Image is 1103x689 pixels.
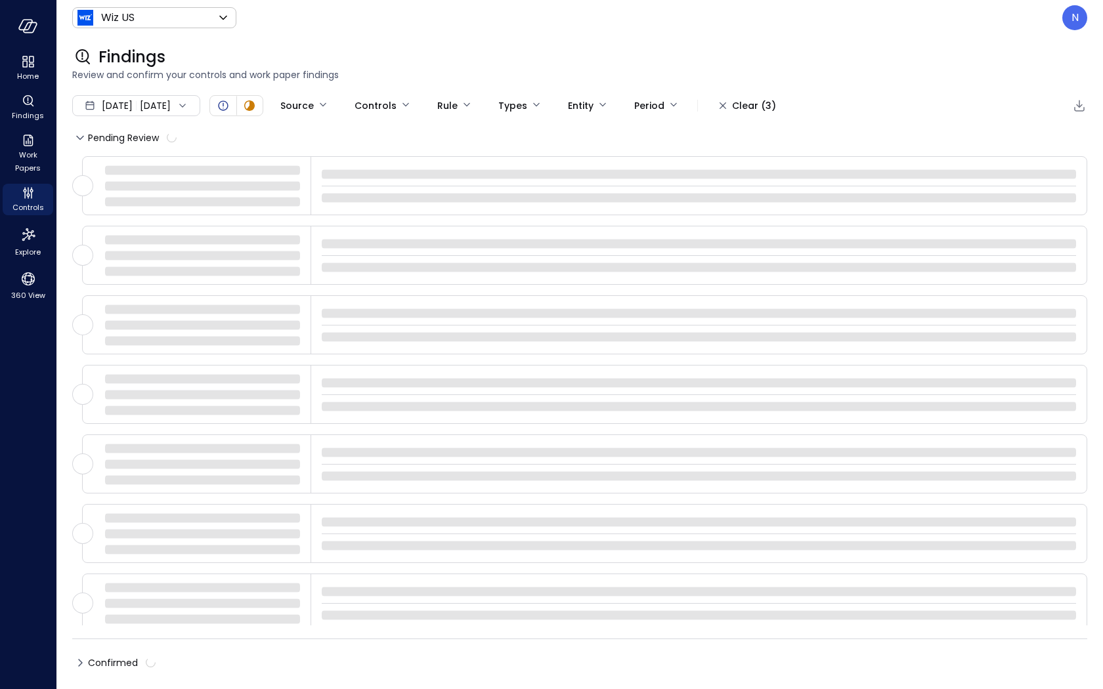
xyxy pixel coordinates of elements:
[242,98,257,114] div: In Progress
[102,98,133,113] span: [DATE]
[72,68,1087,82] span: Review and confirm your controls and work paper findings
[12,109,44,122] span: Findings
[98,47,165,68] span: Findings
[215,98,231,114] div: Open
[12,201,44,214] span: Controls
[1071,10,1079,26] p: N
[3,131,53,176] div: Work Papers
[3,268,53,303] div: 360 View
[3,92,53,123] div: Findings
[77,10,93,26] img: Icon
[146,658,156,667] span: calculating...
[167,133,177,142] span: calculating...
[11,289,45,302] span: 360 View
[1062,5,1087,30] div: Noy Vadai
[708,94,787,117] button: Clear (3)
[498,94,527,117] div: Types
[101,10,135,26] p: Wiz US
[280,94,314,117] div: Source
[355,94,397,117] div: Controls
[3,184,53,215] div: Controls
[15,245,41,259] span: Explore
[17,70,39,83] span: Home
[568,94,594,117] div: Entity
[8,148,48,175] span: Work Papers
[732,98,776,114] div: Clear (3)
[437,94,458,117] div: Rule
[3,52,53,84] div: Home
[88,127,177,148] span: Pending Review
[3,223,53,260] div: Explore
[634,94,664,117] div: Period
[88,652,156,673] span: Confirmed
